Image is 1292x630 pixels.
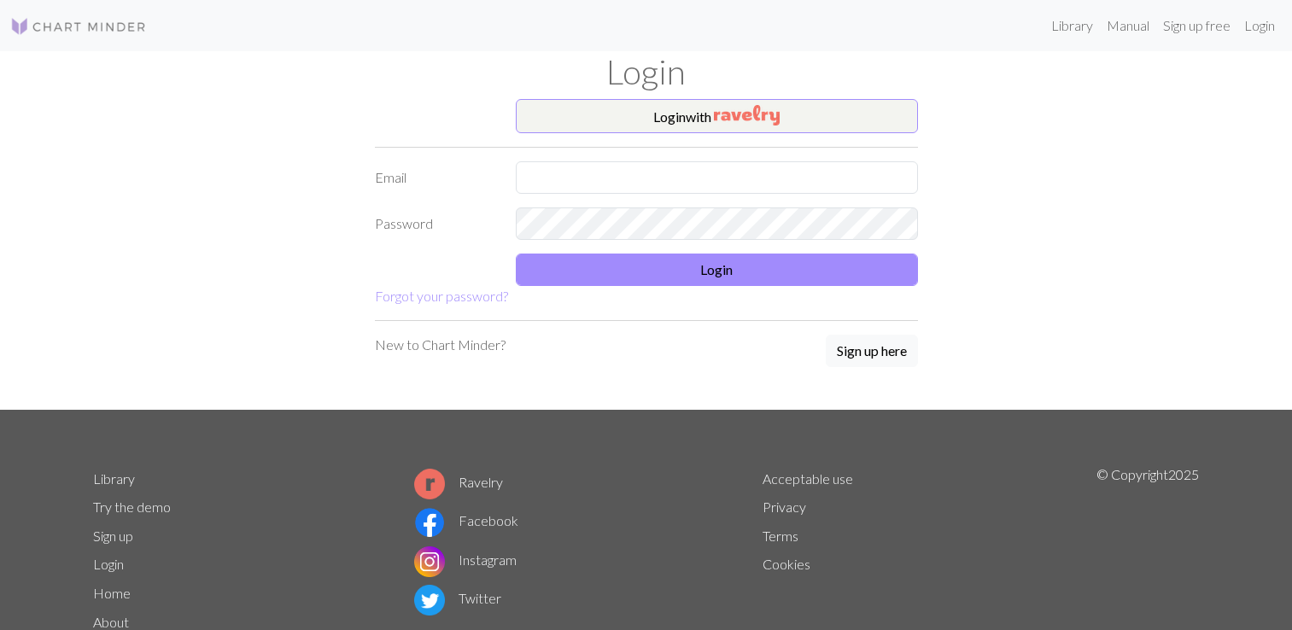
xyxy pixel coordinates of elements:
[93,614,129,630] a: About
[375,288,508,304] a: Forgot your password?
[763,528,798,544] a: Terms
[826,335,918,367] button: Sign up here
[714,105,780,125] img: Ravelry
[414,546,445,577] img: Instagram logo
[1156,9,1237,43] a: Sign up free
[414,507,445,538] img: Facebook logo
[763,556,810,572] a: Cookies
[763,470,853,487] a: Acceptable use
[516,254,918,286] button: Login
[93,556,124,572] a: Login
[826,335,918,369] a: Sign up here
[375,335,506,355] p: New to Chart Minder?
[10,16,147,37] img: Logo
[93,470,135,487] a: Library
[1237,9,1282,43] a: Login
[414,590,501,606] a: Twitter
[1044,9,1100,43] a: Library
[93,528,133,544] a: Sign up
[516,99,918,133] button: Loginwith
[763,499,806,515] a: Privacy
[93,499,171,515] a: Try the demo
[414,469,445,499] img: Ravelry logo
[365,161,506,194] label: Email
[1100,9,1156,43] a: Manual
[365,207,506,240] label: Password
[414,474,503,490] a: Ravelry
[93,585,131,601] a: Home
[414,512,518,528] a: Facebook
[414,551,517,568] a: Instagram
[83,51,1210,92] h1: Login
[414,585,445,615] img: Twitter logo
